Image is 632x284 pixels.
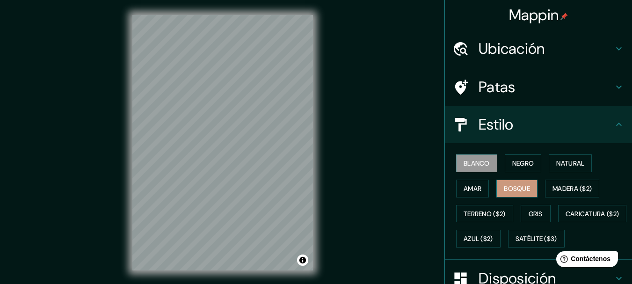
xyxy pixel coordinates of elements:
button: Gris [521,205,551,223]
font: Patas [479,77,516,97]
button: Azul ($2) [456,230,501,248]
font: Natural [556,159,584,167]
button: Blanco [456,154,497,172]
button: Madera ($2) [545,180,599,197]
font: Negro [512,159,534,167]
font: Amar [464,184,481,193]
font: Madera ($2) [552,184,592,193]
font: Mappin [509,5,559,25]
button: Activar o desactivar atribución [297,255,308,266]
canvas: Mapa [132,15,313,270]
font: Ubicación [479,39,545,58]
img: pin-icon.png [560,13,568,20]
div: Ubicación [445,30,632,67]
font: Bosque [504,184,530,193]
div: Patas [445,68,632,106]
font: Terreno ($2) [464,210,506,218]
button: Negro [505,154,542,172]
button: Natural [549,154,592,172]
button: Caricatura ($2) [558,205,627,223]
div: Estilo [445,106,632,143]
font: Estilo [479,115,514,134]
iframe: Lanzador de widgets de ayuda [549,248,622,274]
font: Satélite ($3) [516,235,557,243]
font: Blanco [464,159,490,167]
font: Azul ($2) [464,235,493,243]
button: Terreno ($2) [456,205,513,223]
button: Bosque [496,180,538,197]
font: Caricatura ($2) [566,210,619,218]
button: Satélite ($3) [508,230,565,248]
font: Gris [529,210,543,218]
button: Amar [456,180,489,197]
